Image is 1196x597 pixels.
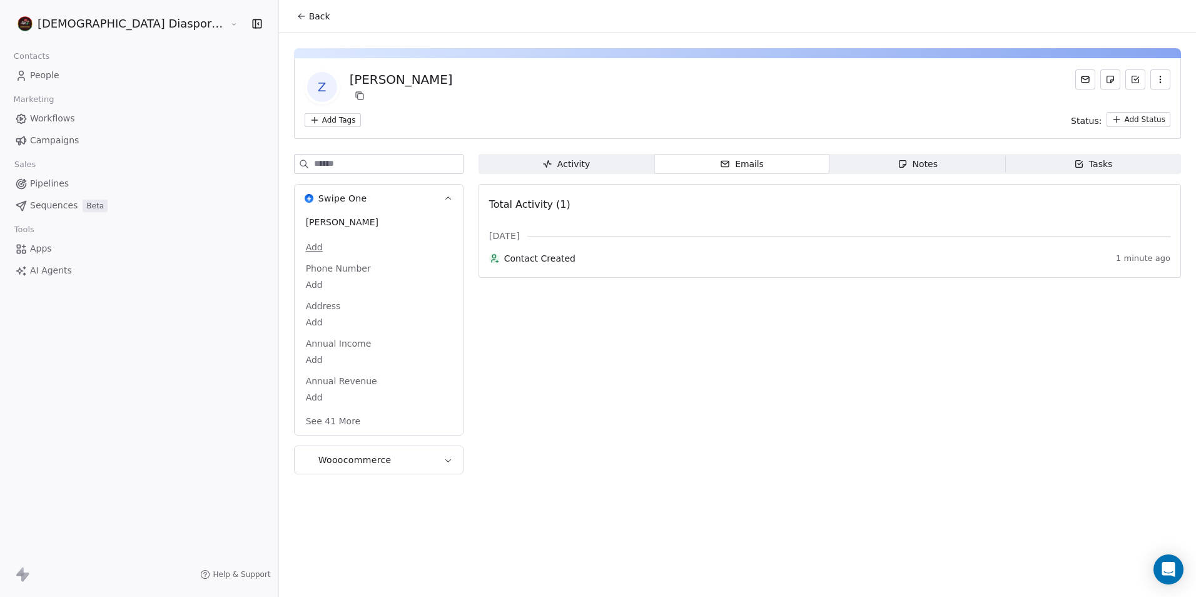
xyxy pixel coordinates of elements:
[30,177,69,190] span: Pipelines
[306,241,452,253] span: Add
[83,200,108,212] span: Beta
[350,71,453,88] div: [PERSON_NAME]
[10,65,268,86] a: People
[295,212,463,435] div: Swipe OneSwipe One
[9,155,41,174] span: Sales
[307,72,337,102] span: Z
[10,195,268,216] a: SequencesBeta
[1116,253,1170,263] span: 1 minute ago
[1071,115,1102,127] span: Status:
[9,220,39,239] span: Tools
[898,158,938,171] div: Notes
[298,410,368,432] button: See 41 More
[303,375,380,387] span: Annual Revenue
[10,108,268,129] a: Workflows
[306,316,452,329] span: Add
[309,10,330,23] span: Back
[30,69,59,82] span: People
[38,16,227,32] span: [DEMOGRAPHIC_DATA] Diaspora Resource Centre
[295,185,463,212] button: Swipe OneSwipe One
[489,198,570,210] span: Total Activity (1)
[1153,554,1183,584] div: Open Intercom Messenger
[489,230,520,242] span: [DATE]
[30,199,78,212] span: Sequences
[306,354,452,366] span: Add
[10,238,268,259] a: Apps
[318,454,392,466] span: Wooocommerce
[200,569,270,579] a: Help & Support
[10,130,268,151] a: Campaigns
[303,337,374,350] span: Annual Income
[8,90,59,109] span: Marketing
[10,173,268,194] a: Pipelines
[303,300,343,312] span: Address
[720,158,764,171] div: Emails
[1074,158,1113,171] div: Tasks
[305,113,361,127] button: Add Tags
[305,456,313,464] img: Wooocommerce
[30,134,79,147] span: Campaigns
[289,5,338,28] button: Back
[306,391,452,404] span: Add
[10,260,268,281] a: AI Agents
[18,16,33,31] img: AFRICAN%20DIASPORA%20GRP.%20RES.%20CENT.%20LOGO%20-2%20PROFILE-02-02-1.png
[303,262,373,275] span: Phone Number
[306,216,452,228] span: [PERSON_NAME]
[306,278,452,291] span: Add
[318,192,367,205] span: Swipe One
[30,242,52,255] span: Apps
[504,252,1111,265] span: Contact Created
[30,264,72,277] span: AI Agents
[305,194,313,203] img: Swipe One
[542,158,590,171] div: Activity
[8,47,55,66] span: Contacts
[213,569,270,579] span: Help & Support
[15,13,221,34] button: [DEMOGRAPHIC_DATA] Diaspora Resource Centre
[1107,112,1170,127] button: Add Status
[295,446,463,474] button: WooocommerceWooocommerce
[30,112,75,125] span: Workflows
